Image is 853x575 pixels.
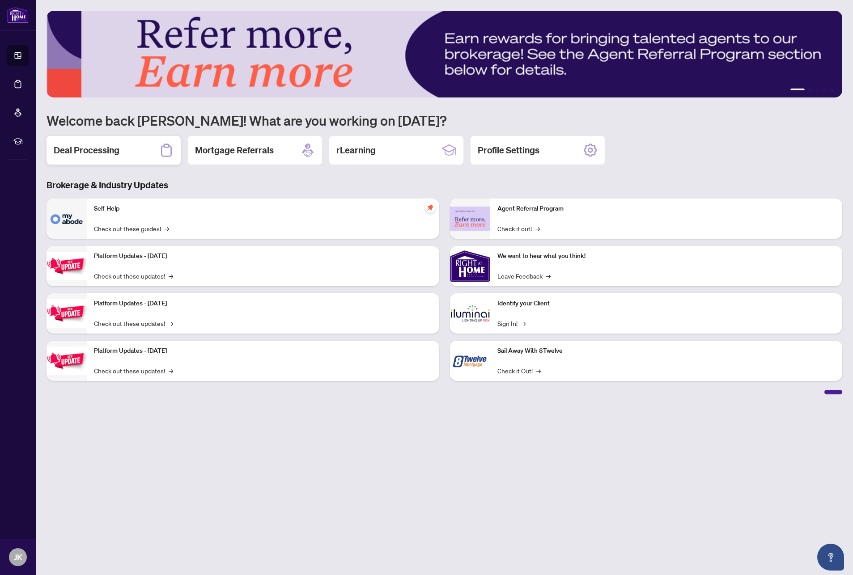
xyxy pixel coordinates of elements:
[535,224,540,233] span: →
[94,299,432,309] p: Platform Updates - [DATE]
[94,271,173,281] a: Check out these updates!→
[450,246,490,286] img: We want to hear what you think!
[536,366,541,376] span: →
[195,144,274,156] h2: Mortgage Referrals
[497,318,526,328] a: Sign In!→
[169,366,173,376] span: →
[47,11,842,97] img: Slide 0
[94,366,173,376] a: Check out these updates!→
[54,144,119,156] h2: Deal Processing
[478,144,539,156] h2: Profile Settings
[47,299,87,327] img: Platform Updates - July 8, 2025
[497,299,836,309] p: Identify your Client
[497,224,540,233] a: Check it out!→
[450,207,490,231] img: Agent Referral Program
[450,341,490,381] img: Sail Away With 8Twelve
[497,346,836,356] p: Sail Away With 8Twelve
[497,204,836,214] p: Agent Referral Program
[497,251,836,261] p: We want to hear what you think!
[823,89,826,92] button: 4
[817,544,844,571] button: Open asap
[7,7,29,23] img: logo
[815,89,819,92] button: 3
[497,271,551,281] a: Leave Feedback→
[808,89,812,92] button: 2
[47,112,842,129] h1: Welcome back [PERSON_NAME]! What are you working on [DATE]?
[47,179,842,191] h3: Brokerage & Industry Updates
[165,224,169,233] span: →
[94,346,432,356] p: Platform Updates - [DATE]
[47,252,87,280] img: Platform Updates - July 21, 2025
[14,551,22,563] span: JK
[336,144,376,156] h2: rLearning
[47,347,87,375] img: Platform Updates - June 23, 2025
[830,89,833,92] button: 5
[546,271,551,281] span: →
[47,199,87,239] img: Self-Help
[94,251,432,261] p: Platform Updates - [DATE]
[497,366,541,376] a: Check it Out!→
[94,204,432,214] p: Self-Help
[94,318,173,328] a: Check out these updates!→
[169,271,173,281] span: →
[94,224,169,233] a: Check out these guides!→
[169,318,173,328] span: →
[790,89,805,92] button: 1
[425,202,436,213] span: pushpin
[450,293,490,334] img: Identify your Client
[521,318,526,328] span: →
